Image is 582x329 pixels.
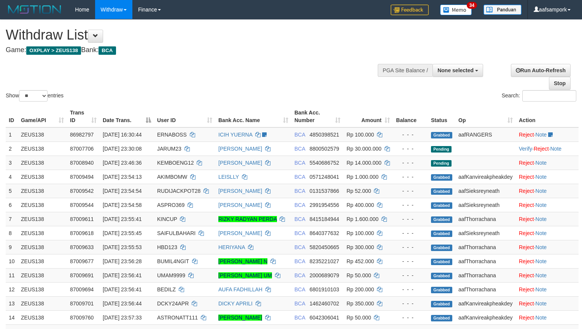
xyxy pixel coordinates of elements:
[396,187,425,195] div: - - -
[157,315,198,321] span: ASTRONATT111
[218,174,239,180] a: LEISLLY
[6,4,64,15] img: MOTION_logo.png
[6,212,18,226] td: 7
[294,160,305,166] span: BCA
[347,160,382,166] span: Rp 14.000.000
[18,141,67,156] td: ZEUS138
[347,300,374,307] span: Rp 350.000
[310,315,339,321] span: Copy 6042306041 to clipboard
[310,146,339,152] span: Copy 8800502579 to clipboard
[310,230,339,236] span: Copy 8640377632 to clipboard
[6,296,18,310] td: 13
[431,259,452,265] span: Grabbed
[218,132,252,138] a: ICIH YUERNA
[536,202,547,208] a: Note
[516,310,579,324] td: ·
[396,201,425,209] div: - - -
[18,310,67,324] td: ZEUS138
[103,202,142,208] span: [DATE] 23:54:58
[455,310,516,324] td: aafKanvireakpheakdey
[455,254,516,268] td: aafThorrachana
[347,315,371,321] span: Rp 50.000
[294,244,305,250] span: BCA
[157,258,189,264] span: BUMIL4NGIT
[347,188,371,194] span: Rp 52.000
[70,286,94,292] span: 87009694
[294,258,305,264] span: BCA
[157,230,196,236] span: SAIFULBAHARI
[516,184,579,198] td: ·
[103,286,142,292] span: [DATE] 23:56:41
[534,146,549,152] a: Reject
[396,300,425,307] div: - - -
[103,132,142,138] span: [DATE] 16:30:44
[519,272,534,278] a: Reject
[218,188,262,194] a: [PERSON_NAME]
[103,188,142,194] span: [DATE] 23:54:54
[103,315,142,321] span: [DATE] 23:57:33
[103,230,142,236] span: [DATE] 23:55:45
[431,160,452,167] span: Pending
[519,244,534,250] a: Reject
[502,90,576,102] label: Search:
[396,173,425,181] div: - - -
[536,258,547,264] a: Note
[103,146,142,152] span: [DATE] 23:30:08
[6,127,18,142] td: 1
[294,286,305,292] span: BCA
[519,230,534,236] a: Reject
[70,174,94,180] span: 87009494
[519,258,534,264] a: Reject
[396,257,425,265] div: - - -
[218,216,277,222] a: RIZKY RADYAN PERDA
[70,258,94,264] span: 87009677
[6,90,64,102] label: Show entries
[310,286,339,292] span: Copy 6801910103 to clipboard
[519,315,534,321] a: Reject
[511,64,571,77] a: Run Auto-Refresh
[18,282,67,296] td: ZEUS138
[347,174,378,180] span: Rp 1.000.000
[18,240,67,254] td: ZEUS138
[516,268,579,282] td: ·
[218,258,267,264] a: [PERSON_NAME] N
[18,226,67,240] td: ZEUS138
[294,132,305,138] span: BCA
[519,174,534,180] a: Reject
[455,226,516,240] td: aafSieksreyneath
[516,127,579,142] td: ·
[431,301,452,307] span: Grabbed
[455,282,516,296] td: aafThorrachana
[157,160,194,166] span: KEMBOENG12
[431,174,452,181] span: Grabbed
[467,2,477,9] span: 34
[157,202,184,208] span: ASPRO369
[516,198,579,212] td: ·
[391,5,429,15] img: Feedback.jpg
[157,216,177,222] span: KINCUP
[218,146,262,152] a: [PERSON_NAME]
[310,272,339,278] span: Copy 2000689079 to clipboard
[455,127,516,142] td: aafRANGERS
[218,230,262,236] a: [PERSON_NAME]
[70,202,94,208] span: 87009544
[70,146,94,152] span: 87007706
[431,273,452,279] span: Grabbed
[103,272,142,278] span: [DATE] 23:56:41
[396,229,425,237] div: - - -
[550,146,561,152] a: Note
[431,245,452,251] span: Grabbed
[536,188,547,194] a: Note
[516,106,579,127] th: Action
[6,106,18,127] th: ID
[103,258,142,264] span: [DATE] 23:56:28
[157,272,185,278] span: UMAM9999
[310,132,339,138] span: Copy 4850398521 to clipboard
[519,146,532,152] a: Verify
[343,106,393,127] th: Amount: activate to sort column ascending
[455,296,516,310] td: aafKanvireakpheakdey
[6,27,380,43] h1: Withdraw List
[396,272,425,279] div: - - -
[294,300,305,307] span: BCA
[549,77,571,90] a: Stop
